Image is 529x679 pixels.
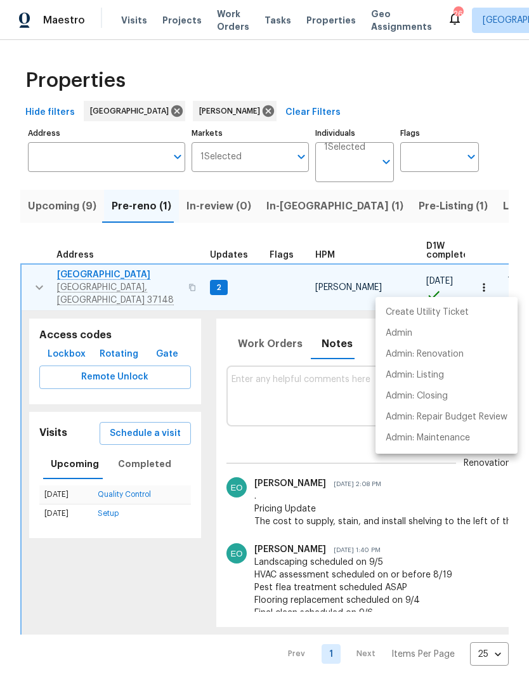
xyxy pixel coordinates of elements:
[386,327,412,340] p: Admin
[386,432,470,445] p: Admin: Maintenance
[386,348,464,361] p: Admin: Renovation
[386,306,469,319] p: Create Utility Ticket
[386,411,507,424] p: Admin: Repair Budget Review
[386,369,444,382] p: Admin: Listing
[386,390,448,403] p: Admin: Closing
